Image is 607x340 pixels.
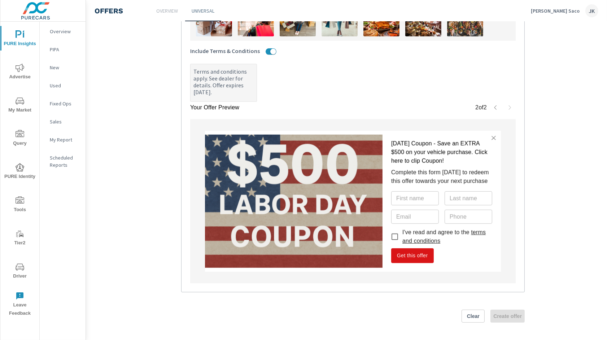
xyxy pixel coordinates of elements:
[391,210,439,224] input: Email
[0,22,39,321] div: nav menu
[3,230,37,247] span: Tier2
[405,9,441,36] img: description
[40,26,86,37] div: Overview
[462,310,485,323] button: Clear
[270,48,276,55] button: Include Terms & Conditions
[447,9,483,36] img: description
[40,152,86,170] div: Scheduled Reports
[402,228,486,245] p: I've read and agree to the
[95,6,123,15] h4: Offers
[322,9,358,36] img: description
[445,210,492,224] input: Phone
[363,9,399,36] img: description
[50,136,80,143] p: My Report
[397,251,428,260] span: Get this offer
[475,103,487,112] p: 2 of 2
[40,44,86,55] div: PIPA
[50,82,80,89] p: Used
[531,8,580,14] p: [PERSON_NAME] Saco
[40,62,86,73] div: New
[196,9,232,36] img: description
[3,292,37,318] span: Leave Feedback
[402,229,486,244] a: terms and conditions
[280,9,316,36] img: description
[50,28,80,35] p: Overview
[3,196,37,214] span: Tools
[391,139,492,165] h3: [DATE] Coupon - Save an EXTRA $500 on your vehicle purchase. Click here to clip Coupon!
[585,4,598,17] div: JK
[192,7,215,14] p: Universal
[445,191,492,205] input: Last name
[40,134,86,145] div: My Report
[156,7,178,14] p: Overview
[3,163,37,181] span: PURE Identity
[50,64,80,71] p: New
[205,135,383,268] img: Coupon
[3,263,37,280] span: Driver
[190,47,260,55] span: Include Terms & Conditions
[50,154,80,169] p: Scheduled Reports
[40,80,86,91] div: Used
[191,65,257,101] textarea: Terms and conditions apply. See dealer for details. Offer expires [DATE].
[50,46,80,53] p: PIPA
[50,100,80,107] p: Fixed Ops
[3,30,37,48] span: PURE Insights
[391,191,439,205] input: First name
[40,116,86,127] div: Sales
[3,130,37,148] span: Query
[3,97,37,114] span: My Market
[391,168,492,186] p: Complete this form [DATE] to redeem this offer towards your next purchase
[391,248,434,263] button: Get this offer
[50,118,80,125] p: Sales
[465,313,481,319] span: Clear
[3,64,37,81] span: Advertise
[190,103,239,112] p: Your Offer Preview
[40,98,86,109] div: Fixed Ops
[238,9,274,36] img: description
